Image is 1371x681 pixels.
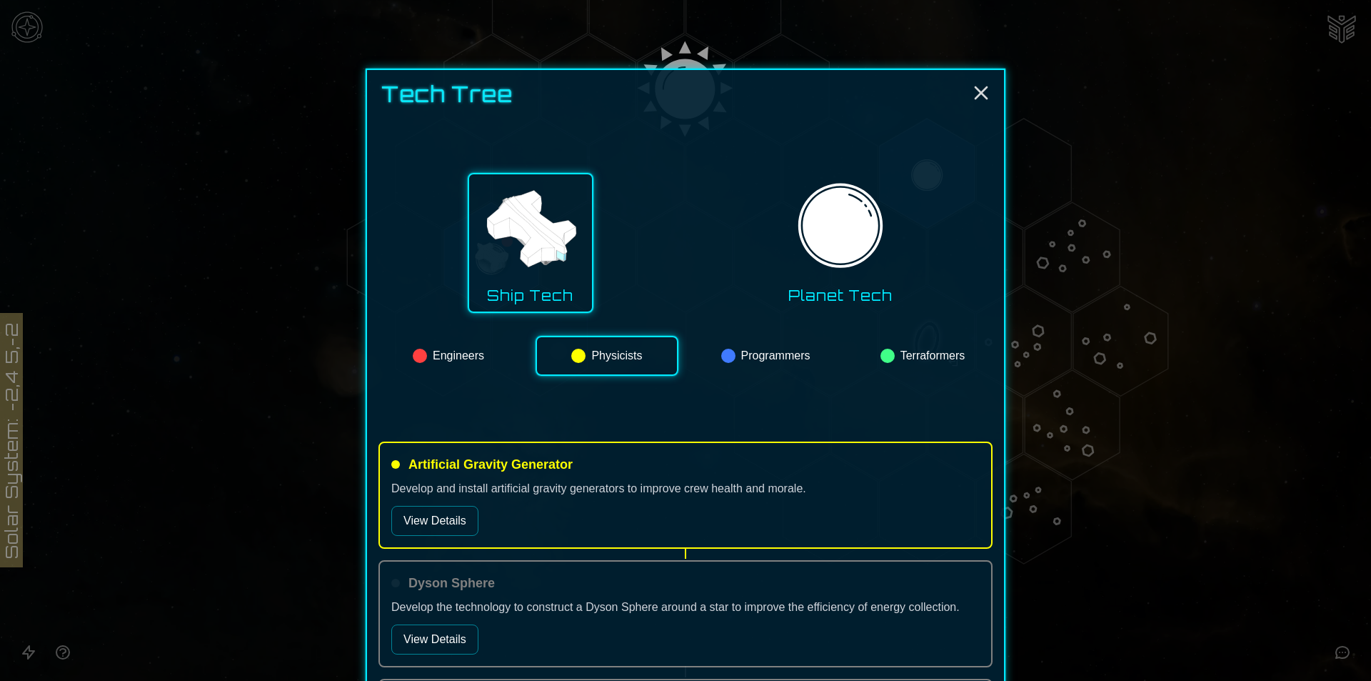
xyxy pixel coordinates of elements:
[378,336,518,376] button: Engineers
[408,573,495,593] h4: Dyson Sphere
[391,599,980,616] p: Develop the technology to construct a Dyson Sphere around a star to improve the efficiency of ene...
[777,174,904,312] button: Planet Tech
[536,336,678,376] button: Physicists
[391,480,980,497] p: Develop and install artificial gravity generators to improve crew health and morale.
[853,336,993,376] button: Terraformers
[381,81,993,116] div: Tech Tree
[695,336,835,376] button: Programmers
[468,173,593,313] button: Ship Tech
[481,180,581,280] img: Ship
[790,180,890,280] img: Planet
[970,81,993,104] button: Close
[391,506,478,536] button: View Details
[408,454,573,474] h4: Artificial Gravity Generator
[391,625,478,655] button: View Details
